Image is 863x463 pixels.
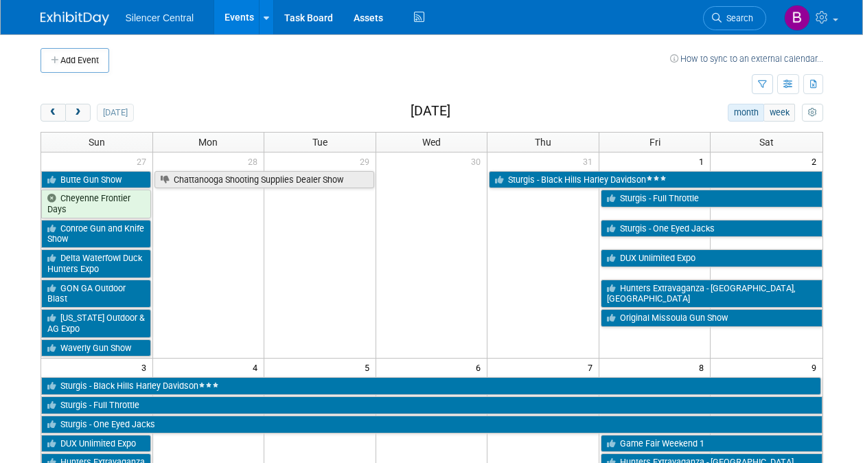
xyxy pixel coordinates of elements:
a: Sturgis - Black Hills Harley Davidson [489,171,822,189]
a: Sturgis - One Eyed Jacks [601,220,822,238]
span: 30 [470,153,487,170]
a: Hunters Extravaganza - [GEOGRAPHIC_DATA], [GEOGRAPHIC_DATA] [601,280,822,308]
img: Billee Page [784,5,810,31]
a: Waverly Gun Show [41,339,151,357]
span: Silencer Central [126,12,194,23]
span: Sun [89,137,105,148]
a: Sturgis - Full Throttle [601,190,822,207]
a: DUX Unlimited Expo [601,249,822,267]
a: How to sync to an external calendar... [670,54,823,64]
h2: [DATE] [411,104,450,119]
span: Sat [759,137,774,148]
span: 29 [358,153,376,170]
button: next [65,104,91,122]
span: 28 [246,153,264,170]
button: prev [41,104,66,122]
a: Delta Waterfowl Duck Hunters Expo [41,249,151,278]
span: 7 [586,359,599,376]
span: Mon [198,137,218,148]
span: Tue [312,137,327,148]
span: 1 [698,153,710,170]
a: Search [703,6,766,30]
button: [DATE] [97,104,133,122]
span: Wed [422,137,441,148]
span: 27 [135,153,152,170]
span: 8 [698,359,710,376]
span: 3 [140,359,152,376]
a: Conroe Gun and Knife Show [41,220,151,248]
a: Original Missoula Gun Show [601,309,822,327]
a: GON GA Outdoor Blast [41,280,151,308]
a: Game Fair Weekend 1 [601,435,822,453]
a: Sturgis - Full Throttle [41,396,822,414]
a: Sturgis - Black Hills Harley Davidson [41,377,821,395]
button: myCustomButton [802,104,822,122]
button: Add Event [41,48,109,73]
span: Search [722,13,753,23]
span: 31 [582,153,599,170]
span: Fri [649,137,660,148]
i: Personalize Calendar [808,109,817,117]
a: Butte Gun Show [41,171,151,189]
a: Sturgis - One Eyed Jacks [41,416,822,433]
a: DUX Unlimited Expo [41,435,151,453]
a: [US_STATE] Outdoor & AG Expo [41,309,151,337]
a: Cheyenne Frontier Days [41,190,151,218]
span: 4 [251,359,264,376]
span: Thu [535,137,551,148]
span: 5 [363,359,376,376]
a: Chattanooga Shooting Supplies Dealer Show [154,171,374,189]
button: month [728,104,764,122]
button: week [763,104,795,122]
span: 9 [810,359,822,376]
span: 6 [474,359,487,376]
span: 2 [810,153,822,170]
img: ExhibitDay [41,12,109,25]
